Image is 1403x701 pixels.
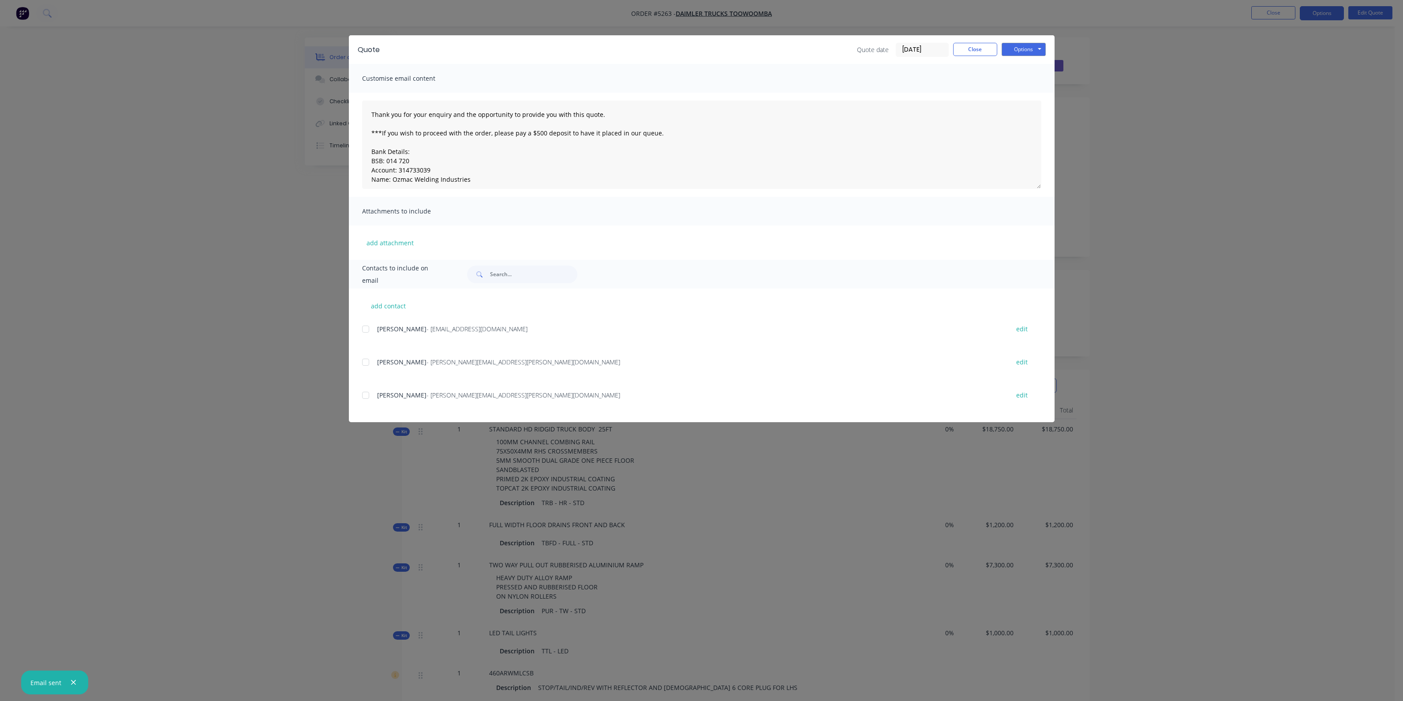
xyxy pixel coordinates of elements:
[490,266,577,283] input: Search...
[362,101,1041,189] textarea: Thank you for your enquiry and the opportunity to provide you with this quote. ***If you wish to ...
[358,45,380,55] div: Quote
[362,72,459,85] span: Customise email content
[1011,389,1033,401] button: edit
[1002,43,1046,56] button: Options
[30,678,61,687] div: Email sent
[362,299,415,312] button: add contact
[377,391,427,399] span: [PERSON_NAME]
[427,358,620,366] span: - [PERSON_NAME][EMAIL_ADDRESS][PERSON_NAME][DOMAIN_NAME]
[362,262,445,287] span: Contacts to include on email
[1011,356,1033,368] button: edit
[377,325,427,333] span: [PERSON_NAME]
[857,45,889,54] span: Quote date
[427,325,528,333] span: - [EMAIL_ADDRESS][DOMAIN_NAME]
[1011,323,1033,335] button: edit
[427,391,620,399] span: - [PERSON_NAME][EMAIL_ADDRESS][PERSON_NAME][DOMAIN_NAME]
[362,205,459,217] span: Attachments to include
[377,358,427,366] span: [PERSON_NAME]
[362,236,418,249] button: add attachment
[953,43,997,56] button: Close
